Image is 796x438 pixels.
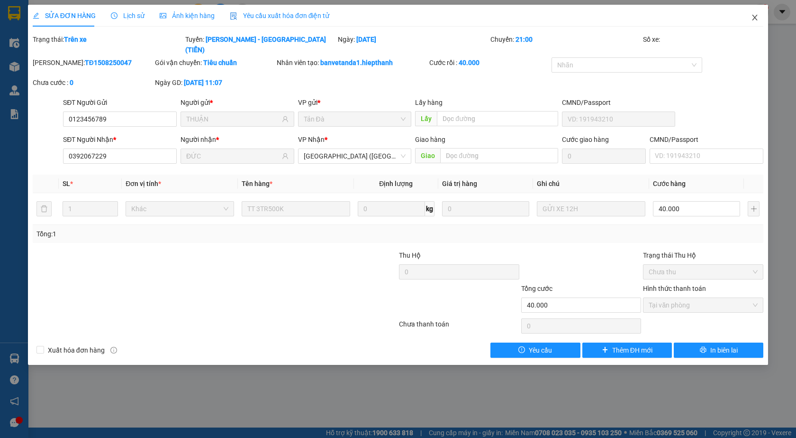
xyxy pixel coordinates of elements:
b: Trên xe [64,36,87,43]
button: printerIn biên lai [674,343,763,358]
span: Giá trị hàng [442,180,477,187]
div: [PERSON_NAME]: [33,57,153,68]
div: Chưa cước : [33,77,153,88]
b: 21:00 [516,36,533,43]
b: banvetanda1.hiepthanh [320,59,393,66]
img: icon [230,12,237,20]
div: Người nhận [181,134,294,145]
div: SĐT Người Gửi [63,97,177,108]
button: Close [742,5,768,31]
span: user [282,116,289,122]
input: Tên người nhận [186,151,280,161]
span: Xuất hóa đơn hàng [44,345,109,355]
input: Ghi Chú [537,201,645,216]
div: CMND/Passport [650,134,763,145]
span: plus [602,346,608,354]
div: VP gửi [298,97,412,108]
span: Tại văn phòng [649,298,758,312]
span: exclamation-circle [518,346,525,354]
b: [DATE] [356,36,376,43]
input: Dọc đường [440,148,558,163]
b: [DATE] 11:07 [184,79,222,86]
div: Ngày: [337,34,489,55]
b: Tiêu chuẩn [203,59,237,66]
span: Ảnh kiện hàng [160,12,215,19]
span: VP Nhận [298,136,325,143]
button: plus [748,201,760,216]
input: VD: Bàn, Ghế [242,201,350,216]
div: Trạng thái Thu Hộ [643,250,763,261]
span: close [751,14,759,21]
input: VD: 191943210 [562,112,676,127]
span: Tân Châu (Tiền) [304,149,406,163]
div: Tổng: 1 [36,229,308,239]
span: Giao [415,148,440,163]
div: SĐT Người Nhận [63,134,177,145]
span: Lịch sử [111,12,145,19]
span: Tổng cước [521,285,552,292]
b: 0 [70,79,73,86]
b: 40.000 [459,59,479,66]
button: delete [36,201,52,216]
div: Người gửi [181,97,294,108]
b: TĐ1508250047 [85,59,132,66]
span: Yêu cầu [529,345,552,355]
span: clock-circle [111,12,118,19]
span: Thu Hộ [399,252,421,259]
span: In biên lai [710,345,738,355]
div: Số xe: [642,34,764,55]
div: CMND/Passport [562,97,676,108]
span: SL [63,180,70,187]
span: Tên hàng [242,180,272,187]
span: Giao hàng [415,136,445,143]
div: Chuyến: [489,34,642,55]
div: Nhân viên tạo: [277,57,427,68]
b: [PERSON_NAME] - [GEOGRAPHIC_DATA] (TIỀN) [185,36,326,54]
div: Gói vận chuyển: [155,57,275,68]
div: Cước rồi : [429,57,550,68]
input: Dọc đường [437,111,558,126]
span: Lấy [415,111,437,126]
span: edit [33,12,39,19]
div: Tuyến: [184,34,337,55]
input: Cước giao hàng [562,149,646,164]
span: Tản Đà [304,112,406,126]
th: Ghi chú [533,175,649,193]
span: info-circle [110,347,117,354]
div: Ngày GD: [155,77,275,88]
span: Đơn vị tính [126,180,161,187]
span: SỬA ĐƠN HÀNG [33,12,96,19]
span: Yêu cầu xuất hóa đơn điện tử [230,12,330,19]
span: Lấy hàng [415,99,443,106]
input: Tên người gửi [186,114,280,124]
span: Định lượng [379,180,413,187]
div: Chưa thanh toán [398,319,520,335]
span: Chưa thu [649,265,758,279]
input: 0 [442,201,529,216]
span: Khác [131,202,228,216]
div: Trạng thái: [32,34,184,55]
button: plusThêm ĐH mới [582,343,672,358]
span: printer [700,346,706,354]
span: picture [160,12,166,19]
button: exclamation-circleYêu cầu [490,343,580,358]
label: Hình thức thanh toán [643,285,706,292]
span: Cước hàng [653,180,686,187]
span: kg [425,201,434,216]
span: user [282,153,289,159]
span: Thêm ĐH mới [612,345,652,355]
label: Cước giao hàng [562,136,609,143]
